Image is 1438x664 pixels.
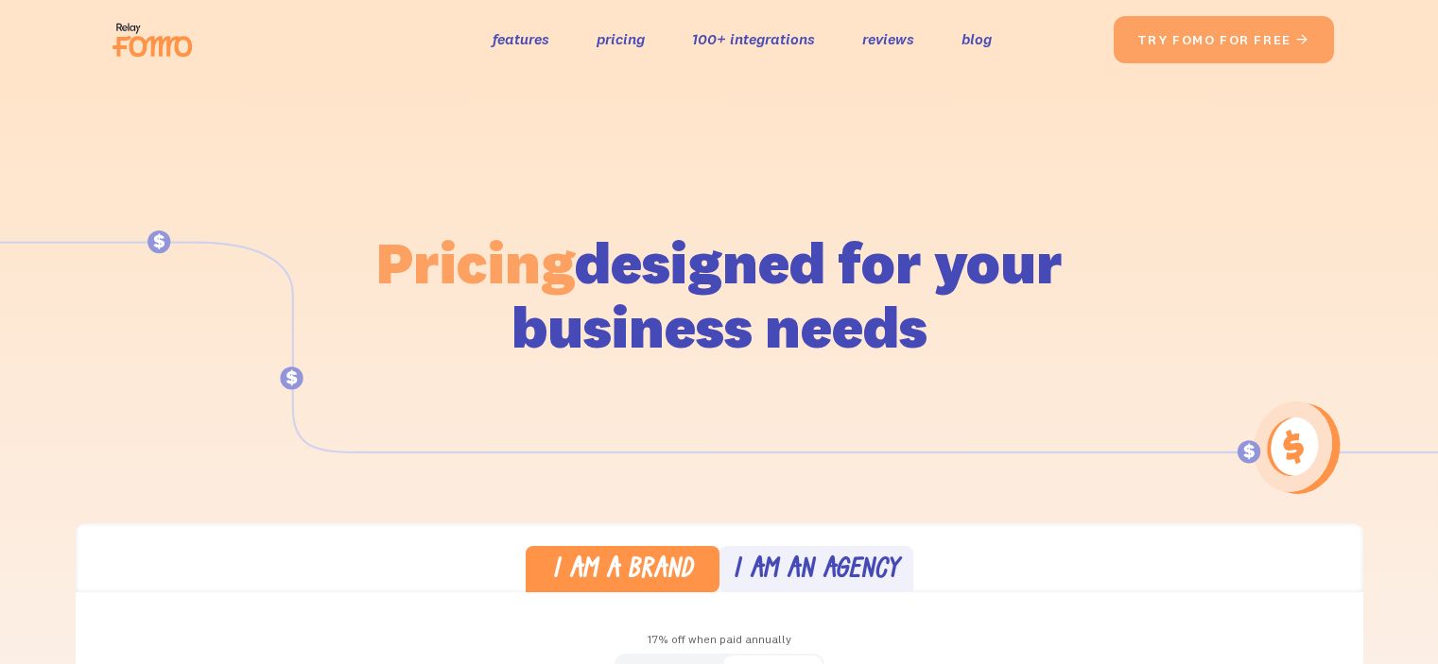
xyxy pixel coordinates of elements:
span:  [1295,31,1310,48]
div: I am an agency [733,557,899,585]
a: 100+ integrations [692,26,815,53]
a: features [493,26,549,53]
a: reviews [862,26,914,53]
a: blog [962,26,992,53]
div: 17% off when paid annually [76,626,1363,654]
a: try fomo for free [1114,16,1334,63]
h1: designed for your business needs [375,230,1064,359]
span: Pricing [376,226,575,298]
div: I am a brand [552,557,693,585]
a: pricing [597,26,645,53]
